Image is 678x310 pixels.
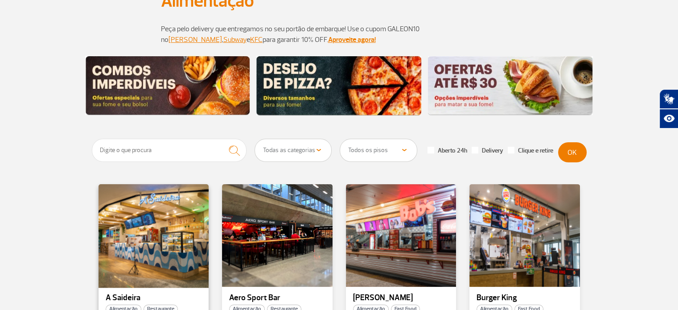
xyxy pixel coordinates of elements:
input: Digite o que procura [92,139,247,162]
div: Plugin de acessibilidade da Hand Talk. [659,89,678,128]
label: Delivery [472,147,503,155]
button: OK [558,142,587,162]
a: KFC [250,35,263,44]
a: Aproveite agora! [328,35,376,44]
p: A Saideira [106,293,202,302]
label: Clique e retire [508,147,553,155]
button: Abrir tradutor de língua de sinais. [659,89,678,109]
p: Aero Sport Bar [229,293,325,302]
p: Burger King [477,293,573,302]
button: Abrir recursos assistivos. [659,109,678,128]
p: Peça pelo delivery que entregamos no seu portão de embarque! Use o cupom GALEON10 no , e para gar... [161,24,518,45]
p: [PERSON_NAME] [353,293,449,302]
a: Subway [223,35,247,44]
a: [PERSON_NAME] [168,35,222,44]
label: Aberto 24h [427,147,467,155]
